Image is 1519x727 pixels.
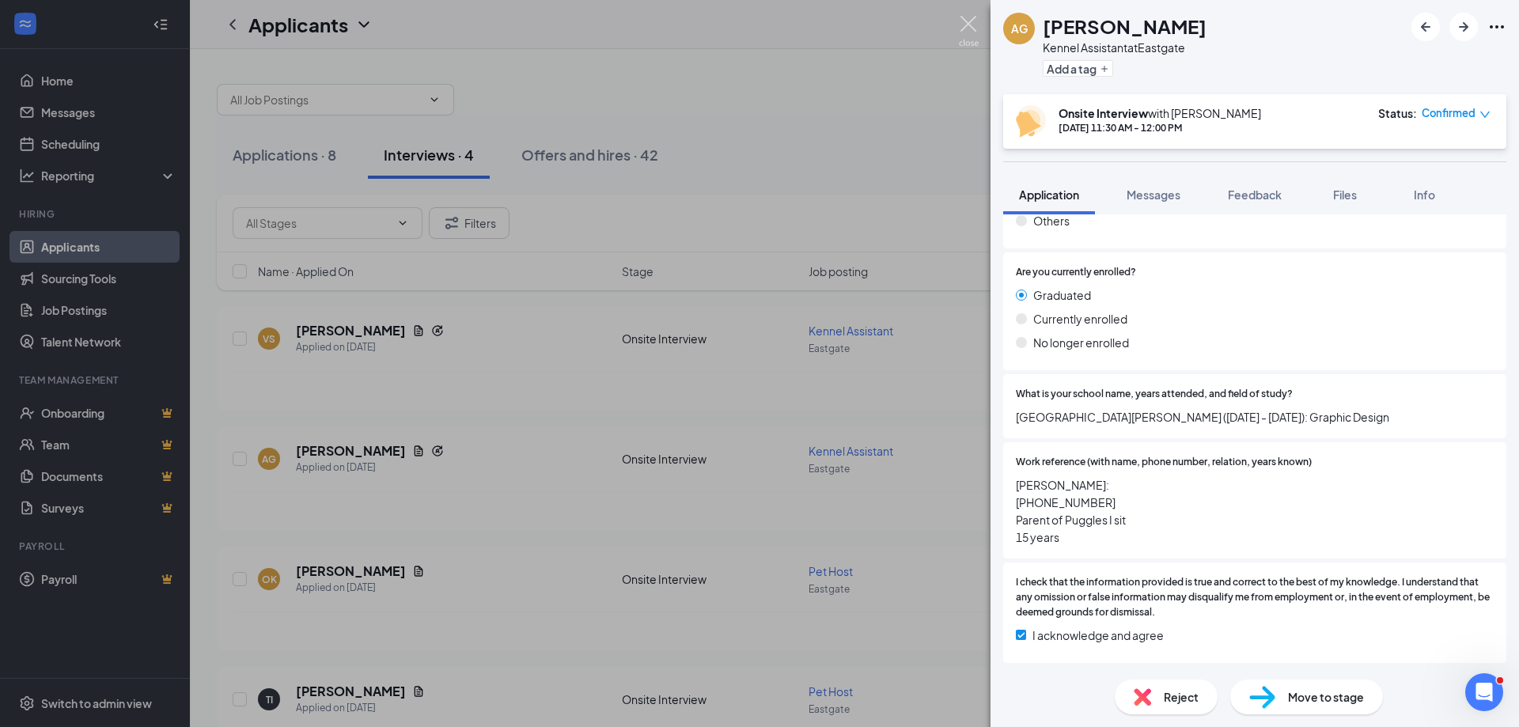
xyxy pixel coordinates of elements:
span: Others [1033,212,1070,229]
span: Files [1333,187,1357,202]
span: [PERSON_NAME]: [PHONE_NUMBER] Parent of Puggles I sit 15 years [1016,476,1494,546]
p: Please watch this 2-minute video to review the warning signs from the recent phishing email so th... [27,146,226,209]
span: down [1479,109,1491,120]
span: Feedback [1228,187,1282,202]
h1: [PERSON_NAME] [1043,13,1206,40]
span: Reject [1164,688,1199,706]
span: [GEOGRAPHIC_DATA][PERSON_NAME] ([DATE] - [DATE]): Graphic Design [1016,408,1494,426]
div: [DATE] 11:30 AM - 12:00 PM [1059,121,1261,134]
span: Application [1019,187,1079,202]
span: Graduated [1033,286,1091,304]
img: 1755887412032553598.png [11,11,27,27]
div: with [PERSON_NAME] [1059,105,1261,121]
div: AG [1011,21,1028,36]
span: Are you currently enrolled? [1016,265,1136,280]
div: Kennel Assistant at Eastgate [1043,40,1206,55]
svg: ArrowRight [1454,17,1473,36]
span: Messages [1127,187,1180,202]
div: Status : [1378,105,1417,121]
span: I acknowledge and agree [1032,627,1164,644]
button: PlusAdd a tag [1043,60,1113,77]
b: Onsite Interview [1059,106,1148,120]
div: Watch it later [144,314,241,355]
svg: ArrowLeftNew [1416,17,1435,36]
span: Confirmed [1422,105,1475,121]
div: NVA CyberSecurity [33,11,154,27]
img: 1755887412032553598.png [2,2,33,33]
button: ArrowRight [1449,13,1478,41]
span: Move to stage [1288,688,1364,706]
svg: Plus [1100,64,1109,74]
iframe: Intercom live chat [1465,673,1503,711]
span: What is your school name, years attended, and field of study? [1016,387,1293,402]
span: Info [1414,187,1435,202]
span: Work reference (with name, phone number, relation, years known) [1016,455,1312,470]
span: I check that the information provided is true and correct to the best of my knowledge. I understa... [1016,575,1494,620]
button: ArrowLeftNew [1411,13,1440,41]
svg: Ellipses [1487,17,1506,36]
p: Phishing is getting sophisticated, with red flags less apparent. Any email that is suspicious, SP... [27,29,226,93]
span: Currently enrolled [1033,310,1127,328]
span: No longer enrolled [1033,334,1129,351]
strong: REPORTED [40,67,97,80]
